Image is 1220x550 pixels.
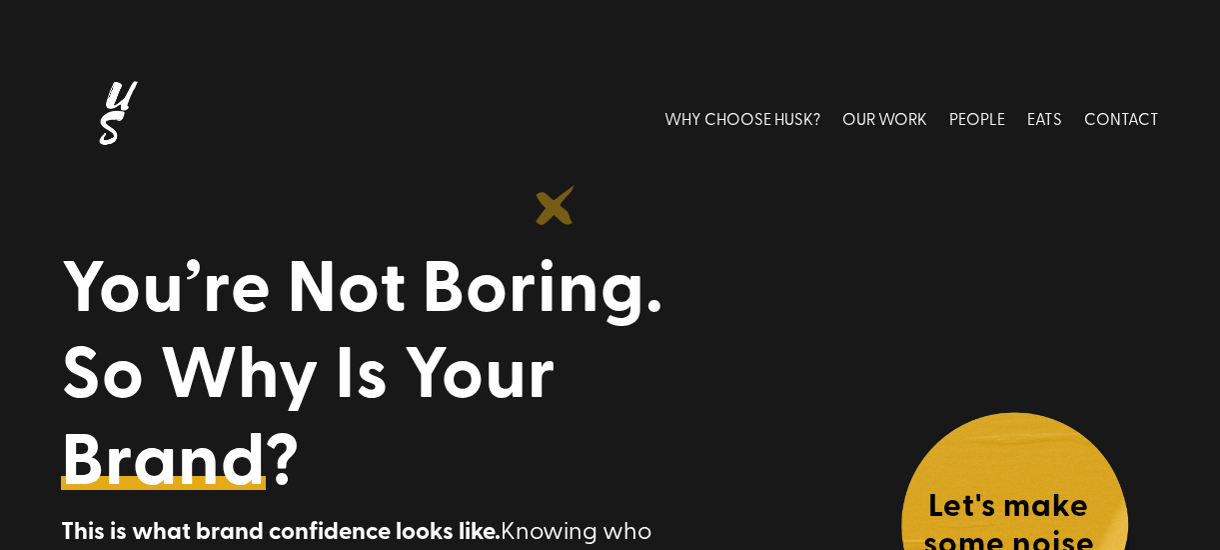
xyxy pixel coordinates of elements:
h1: You’re Not Boring. So Why Is Your ? [61,240,695,509]
a: PEOPLE [949,73,1005,162]
a: CONTACT [1084,73,1159,162]
a: WHY CHOOSE HUSK? [664,73,820,162]
a: EATS [1027,73,1062,162]
a: OUR WORK [842,73,927,162]
strong: This is what brand confidence looks like. [61,512,501,547]
a: Brand [61,413,266,499]
img: Husk logo [61,73,171,162]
